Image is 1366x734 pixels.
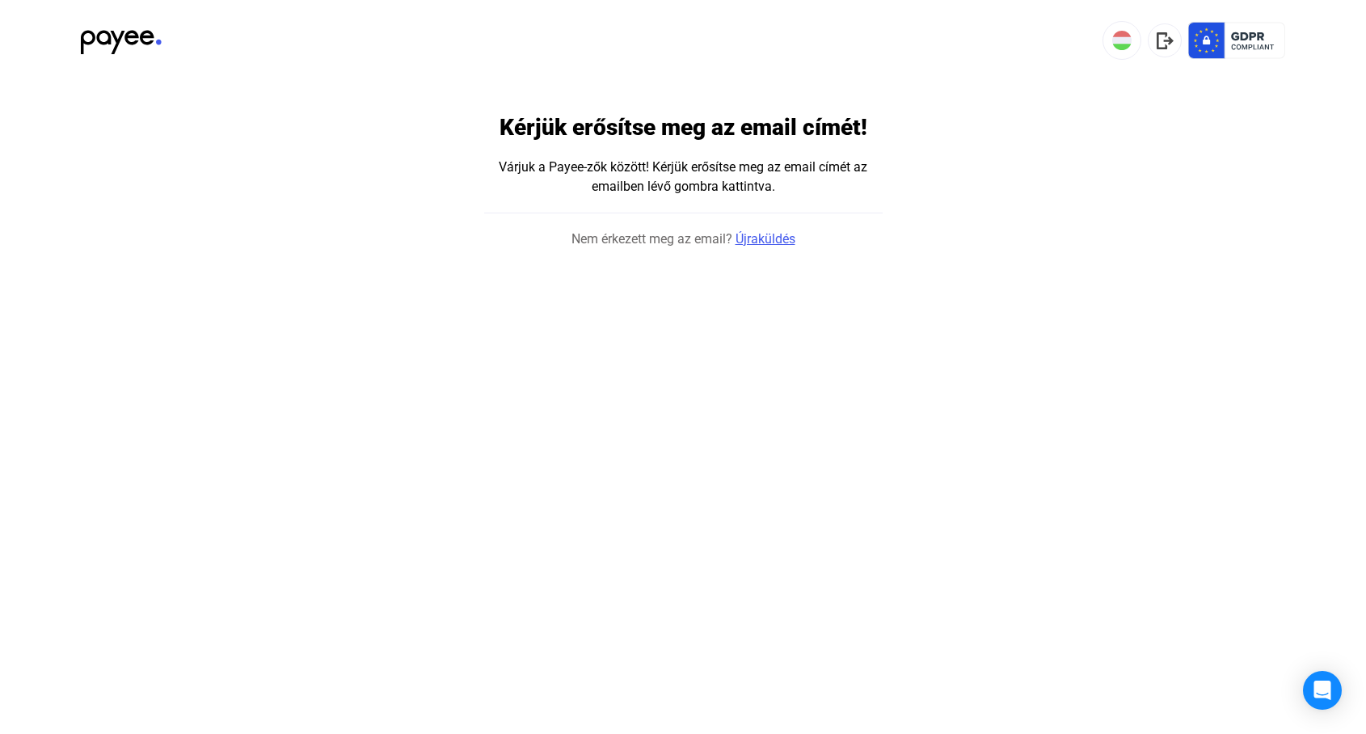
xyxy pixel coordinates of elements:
[1112,31,1132,50] img: HU
[1157,32,1174,49] img: logout-grey
[500,113,867,141] h1: Kérjük erősítse meg az email címét!
[1102,21,1141,60] button: HU
[81,21,162,54] img: black-payee-blue-dot.svg
[1188,21,1285,60] img: gdpr
[1303,671,1342,710] div: Open Intercom Messenger
[484,158,883,196] div: Várjuk a Payee-zők között! Kérjük erősítse meg az email címét az emailben lévő gombra kattintva.
[736,230,795,249] a: Újraküldés
[1148,23,1182,57] button: logout-grey
[571,230,732,249] span: Nem érkezett meg az email?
